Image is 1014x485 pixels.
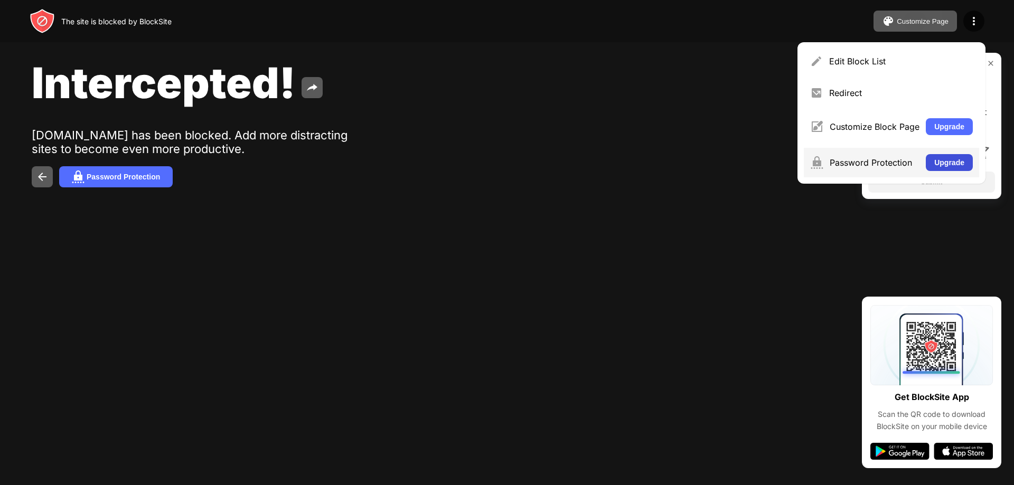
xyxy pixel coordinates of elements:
[895,389,969,405] div: Get BlockSite App
[810,55,823,68] img: menu-pencil.svg
[897,17,949,25] div: Customize Page
[870,305,993,385] img: qrcode.svg
[830,121,919,132] div: Customize Block Page
[810,87,823,99] img: menu-redirect.svg
[61,17,172,26] div: The site is blocked by BlockSite
[968,15,980,27] img: menu-icon.svg
[36,170,49,183] img: back.svg
[30,8,55,34] img: header-logo.svg
[830,157,919,168] div: Password Protection
[810,156,823,169] img: menu-password.svg
[926,118,973,135] button: Upgrade
[987,59,995,68] img: rate-us-close.svg
[870,408,993,432] div: Scan the QR code to download BlockSite on your mobile device
[829,56,973,66] div: Edit Block List
[59,166,173,187] button: Password Protection
[87,173,160,181] div: Password Protection
[874,11,957,32] button: Customize Page
[32,128,358,156] div: [DOMAIN_NAME] has been blocked. Add more distracting sites to become even more productive.
[829,88,973,98] div: Redirect
[934,443,993,460] img: app-store.svg
[870,443,929,460] img: google-play.svg
[882,15,895,27] img: pallet.svg
[72,170,84,183] img: password.svg
[32,57,295,108] span: Intercepted!
[926,154,973,171] button: Upgrade
[306,81,318,94] img: share.svg
[810,120,823,133] img: menu-customize.svg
